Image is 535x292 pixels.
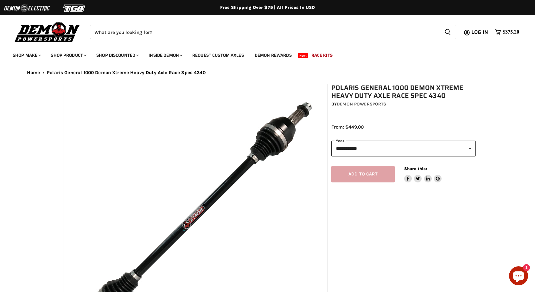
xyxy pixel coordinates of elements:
[331,124,364,130] span: From: $449.00
[439,25,456,39] button: Search
[90,25,439,39] input: Search
[188,49,249,62] a: Request Custom Axles
[92,49,143,62] a: Shop Discounted
[90,25,456,39] form: Product
[13,21,82,43] img: Demon Powersports
[404,166,427,171] span: Share this:
[3,2,51,14] img: Demon Electric Logo 2
[14,70,521,75] nav: Breadcrumbs
[298,53,309,58] span: New!
[507,266,530,287] inbox-online-store-chat: Shopify online store chat
[337,101,386,107] a: Demon Powersports
[404,166,442,183] aside: Share this:
[331,141,476,156] select: year
[331,101,476,108] div: by
[307,49,337,62] a: Race Kits
[14,5,521,10] div: Free Shipping Over $75 | All Prices In USD
[46,49,90,62] a: Shop Product
[8,49,45,62] a: Shop Make
[250,49,296,62] a: Demon Rewards
[47,70,206,75] span: Polaris General 1000 Demon Xtreme Heavy Duty Axle Race Spec 4340
[144,49,186,62] a: Inside Demon
[8,46,518,62] ul: Main menu
[27,70,40,75] a: Home
[503,29,519,35] span: $375.20
[468,29,492,35] a: Log in
[471,28,488,36] span: Log in
[51,2,98,14] img: TGB Logo 2
[492,28,522,37] a: $375.20
[331,84,476,100] h1: Polaris General 1000 Demon Xtreme Heavy Duty Axle Race Spec 4340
